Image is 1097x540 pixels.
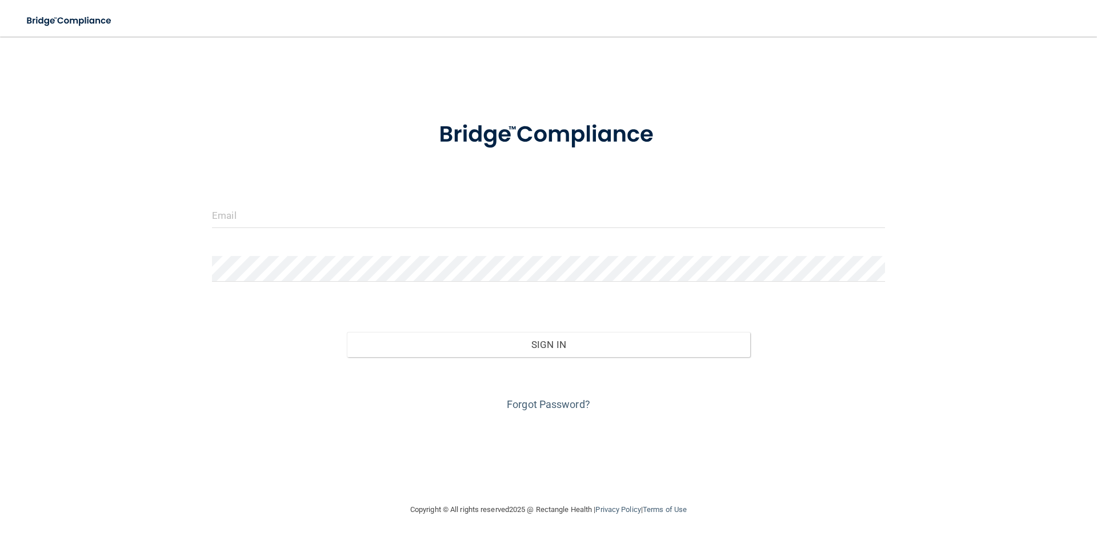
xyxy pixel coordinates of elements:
[347,332,751,357] button: Sign In
[17,9,122,33] img: bridge_compliance_login_screen.278c3ca4.svg
[595,505,640,514] a: Privacy Policy
[340,491,757,528] div: Copyright © All rights reserved 2025 @ Rectangle Health | |
[507,398,590,410] a: Forgot Password?
[415,105,682,165] img: bridge_compliance_login_screen.278c3ca4.svg
[643,505,687,514] a: Terms of Use
[212,202,885,228] input: Email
